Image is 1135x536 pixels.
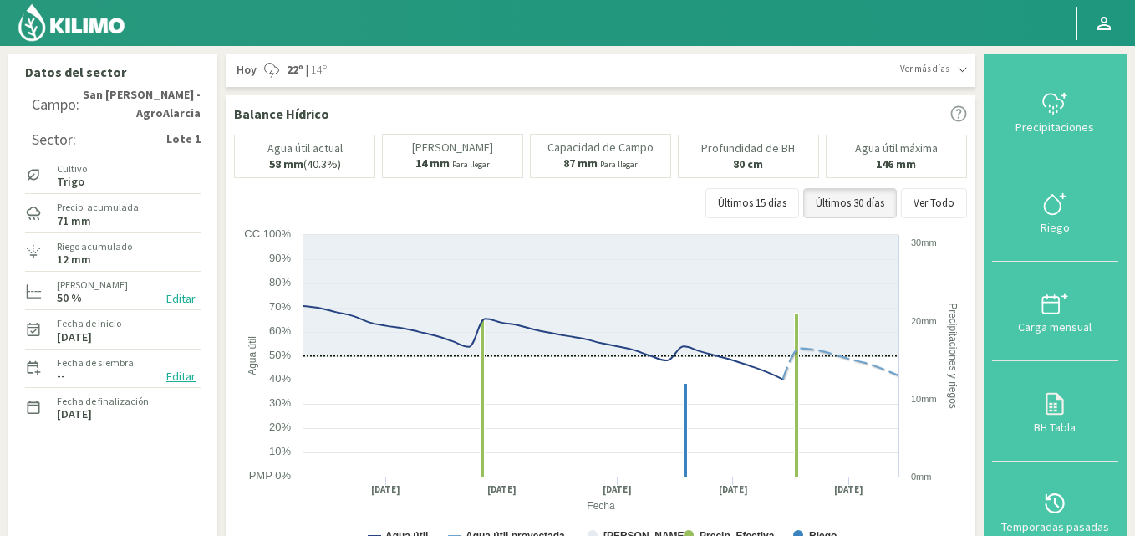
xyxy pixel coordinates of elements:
text: 70% [269,300,291,313]
text: Fecha [587,500,615,512]
p: Profundidad de BH [701,142,795,155]
text: [DATE] [603,483,632,496]
span: 14º [308,62,327,79]
label: [DATE] [57,409,92,420]
button: Ver Todo [901,188,967,218]
b: 14 mm [415,156,450,171]
div: Sector: [32,131,76,148]
button: Últimos 15 días [705,188,799,218]
div: Carga mensual [997,321,1113,333]
button: Precipitaciones [992,62,1118,161]
div: Precipitaciones [997,121,1113,133]
small: Para llegar [452,159,490,170]
label: 12 mm [57,254,91,265]
text: 30mm [911,237,937,248]
text: [DATE] [487,483,517,496]
text: 60% [269,324,291,337]
text: Agua útil [247,336,258,375]
text: 10% [269,445,291,457]
p: (40.3%) [269,158,341,171]
strong: San [PERSON_NAME] - AgroAlarcia [79,86,201,122]
b: 80 cm [733,156,763,171]
p: Balance Hídrico [234,104,329,124]
label: [DATE] [57,332,92,343]
div: Temporadas pasadas [997,521,1113,533]
label: Precip. acumulada [57,200,139,215]
button: Carga mensual [992,262,1118,361]
small: Para llegar [600,159,638,170]
text: 50% [269,349,291,361]
span: | [306,62,308,79]
text: 20% [269,421,291,433]
label: 50 % [57,293,82,304]
text: [DATE] [719,483,748,496]
text: 30% [269,396,291,409]
label: Riego acumulado [57,239,132,254]
b: 87 mm [563,156,598,171]
text: 20mm [911,316,937,326]
p: Agua útil máxima [855,142,938,155]
div: BH Tabla [997,421,1113,433]
text: 80% [269,276,291,288]
label: Fecha de siembra [57,355,134,370]
text: 40% [269,372,291,385]
strong: Lote 1 [166,130,201,148]
span: Ver más días [900,62,949,76]
label: Cultivo [57,161,87,176]
text: PMP 0% [249,469,292,482]
b: 146 mm [876,156,916,171]
label: -- [57,370,65,381]
button: BH Tabla [992,361,1118,461]
div: Riego [997,222,1113,233]
img: Kilimo [17,3,126,43]
label: Fecha de finalización [57,394,149,409]
label: Trigo [57,176,87,187]
text: 0mm [911,472,931,482]
text: 10mm [911,394,937,404]
button: Últimos 30 días [803,188,897,218]
p: Agua útil actual [267,142,343,155]
text: [DATE] [834,483,863,496]
button: Editar [161,367,201,386]
p: Capacidad de Campo [547,141,654,154]
div: Campo: [32,96,79,113]
span: Hoy [234,62,257,79]
text: [DATE] [371,483,400,496]
label: 71 mm [57,216,91,227]
label: Fecha de inicio [57,316,121,331]
button: Riego [992,161,1118,261]
text: Precipitaciones y riegos [947,303,959,409]
p: [PERSON_NAME] [412,141,493,154]
b: 58 mm [269,156,303,171]
text: CC 100% [244,227,291,240]
label: [PERSON_NAME] [57,278,128,293]
text: 90% [269,252,291,264]
button: Editar [161,289,201,309]
p: Datos del sector [25,62,201,82]
strong: 22º [287,62,303,77]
